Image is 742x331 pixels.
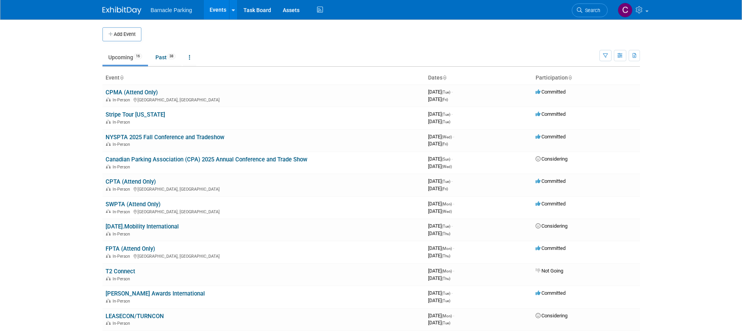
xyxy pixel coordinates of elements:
span: [DATE] [428,275,450,281]
div: [GEOGRAPHIC_DATA], [GEOGRAPHIC_DATA] [106,208,422,214]
span: [DATE] [428,297,450,303]
span: (Mon) [442,314,452,318]
img: In-Person Event [106,254,111,258]
img: In-Person Event [106,187,111,191]
img: In-Person Event [106,120,111,124]
span: In-Person [113,97,132,103]
span: (Tue) [442,179,450,184]
span: [DATE] [428,230,450,236]
span: [DATE] [428,290,453,296]
span: [DATE] [428,96,448,102]
a: FPTA (Attend Only) [106,245,155,252]
img: In-Person Event [106,209,111,213]
span: (Tue) [442,224,450,228]
div: [GEOGRAPHIC_DATA], [GEOGRAPHIC_DATA] [106,186,422,192]
span: [DATE] [428,268,454,274]
span: - [453,134,454,140]
span: [DATE] [428,163,452,169]
span: - [453,268,454,274]
button: Add Event [102,27,141,41]
a: NYSPTA 2025 Fall Conference and Tradeshow [106,134,224,141]
span: [DATE] [428,245,454,251]
span: Committed [536,201,566,207]
th: Dates [425,71,532,85]
img: In-Person Event [106,276,111,280]
span: Committed [536,89,566,95]
span: (Fri) [442,97,448,102]
span: (Tue) [442,321,450,325]
span: (Fri) [442,142,448,146]
span: [DATE] [428,320,450,326]
img: In-Person Event [106,142,111,146]
a: CPMA (Attend Only) [106,89,158,96]
span: (Tue) [442,299,450,303]
span: (Sun) [442,157,450,161]
span: In-Person [113,232,132,237]
span: [DATE] [428,89,453,95]
a: CPTA (Attend Only) [106,178,156,185]
a: Past38 [150,50,182,65]
span: (Wed) [442,209,452,214]
span: [DATE] [428,253,450,258]
span: 16 [134,53,142,59]
img: ExhibitDay [102,7,141,14]
span: (Mon) [442,202,452,206]
span: (Mon) [442,246,452,251]
div: [GEOGRAPHIC_DATA], [GEOGRAPHIC_DATA] [106,253,422,259]
span: Barnacle Parking [151,7,192,13]
span: - [451,178,453,184]
span: Committed [536,245,566,251]
span: [DATE] [428,111,453,117]
img: In-Person Event [106,299,111,303]
a: [DATE].Mobility International [106,223,179,230]
span: Not Going [536,268,563,274]
div: [GEOGRAPHIC_DATA], [GEOGRAPHIC_DATA] [106,96,422,103]
span: Considering [536,223,568,229]
a: Search [572,4,608,17]
img: Courtney Daniel [618,3,633,18]
span: (Tue) [442,120,450,124]
img: In-Person Event [106,321,111,325]
span: In-Person [113,299,132,304]
span: - [453,313,454,319]
img: In-Person Event [106,165,111,168]
a: LEASECON/TURNCON [106,313,164,320]
span: In-Person [113,321,132,326]
span: (Thu) [442,276,450,281]
span: [DATE] [428,119,450,124]
span: In-Person [113,276,132,281]
span: (Tue) [442,112,450,117]
span: 38 [167,53,176,59]
span: Considering [536,313,568,319]
span: (Wed) [442,135,452,139]
span: Considering [536,156,568,162]
a: Sort by Event Name [120,74,123,81]
span: [DATE] [428,186,448,191]
a: SWPTA (Attend Only) [106,201,160,208]
span: - [451,290,453,296]
span: - [451,156,453,162]
span: Committed [536,134,566,140]
th: Event [102,71,425,85]
img: In-Person Event [106,232,111,235]
a: Sort by Start Date [442,74,446,81]
a: Stripe Tour [US_STATE] [106,111,165,118]
span: In-Person [113,120,132,125]
span: [DATE] [428,208,452,214]
span: (Thu) [442,232,450,236]
span: In-Person [113,142,132,147]
span: In-Person [113,209,132,214]
span: (Mon) [442,269,452,273]
span: (Fri) [442,187,448,191]
span: [DATE] [428,178,453,184]
a: Sort by Participation Type [568,74,572,81]
span: - [451,89,453,95]
th: Participation [532,71,640,85]
span: (Tue) [442,90,450,94]
span: [DATE] [428,134,454,140]
span: In-Person [113,254,132,259]
span: [DATE] [428,201,454,207]
img: In-Person Event [106,97,111,101]
span: [DATE] [428,141,448,147]
a: Upcoming16 [102,50,148,65]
